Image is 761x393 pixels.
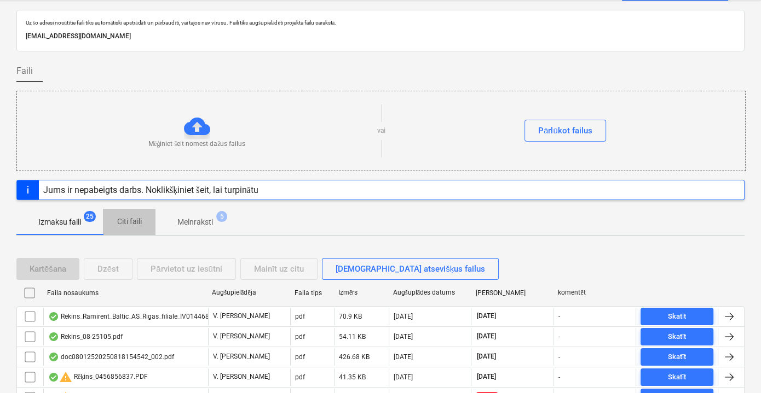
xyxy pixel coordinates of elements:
button: Pārlūkot failus [524,120,606,142]
div: - [558,353,560,361]
div: Pārlūkot failus [538,124,592,138]
p: Uz šo adresi nosūtītie faili tiks automātiski apstrādāti un pārbaudīti, vai tajos nav vīrusu. Fai... [26,19,735,26]
p: V. [PERSON_NAME] [213,332,270,341]
div: Rēķins_0456856837.PDF [48,371,148,384]
div: [DATE] [394,353,413,361]
p: Mēģiniet šeit nomest dažus failus [148,139,245,149]
div: Augšuplādes datums [393,289,467,297]
p: [EMAIL_ADDRESS][DOMAIN_NAME] [26,31,735,42]
div: [DATE] [394,373,413,381]
p: vai [377,126,385,136]
p: V. [PERSON_NAME] [213,372,270,382]
div: Jums ir nepabeigts darbs. Noklikšķiniet šeit, lai turpinātu [43,185,258,195]
button: Skatīt [641,368,713,386]
div: 70.9 KB [339,313,362,320]
div: [DATE] [394,333,413,341]
p: Izmaksu faili [38,216,81,228]
div: OCR pabeigts [48,353,59,361]
p: V. [PERSON_NAME] [213,312,270,321]
button: Skatīt [641,308,713,325]
div: Skatīt [668,371,687,384]
div: pdf [295,353,305,361]
div: 54.11 KB [339,333,366,341]
div: - [558,373,560,381]
span: [DATE] [476,352,497,361]
div: [PERSON_NAME] [476,289,550,297]
div: OCR pabeigts [48,373,59,382]
div: Rekins_08-25105.pdf [48,332,123,341]
div: Izmērs [338,289,384,297]
button: [DEMOGRAPHIC_DATA] atsevišķus failus [322,258,499,280]
div: OCR pabeigts [48,332,59,341]
div: Skatīt [668,310,687,323]
div: doc08012520250818154542_002.pdf [48,353,174,361]
button: Skatīt [641,348,713,366]
div: [DATE] [394,313,413,320]
div: Faila nosaukums [47,289,203,297]
div: 41.35 KB [339,373,366,381]
div: Faila tips [295,289,330,297]
div: pdf [295,373,305,381]
span: 25 [84,211,96,222]
p: Citi faili [116,216,142,227]
div: komentēt [558,289,632,297]
div: OCR pabeigts [48,312,59,321]
p: Melnraksti [177,216,213,228]
div: pdf [295,313,305,320]
div: 426.68 KB [339,353,370,361]
div: - [558,333,560,341]
div: pdf [295,333,305,341]
div: Rekins_Ramirent_Baltic_AS_Rigas_filiale_IV0144686.pdf [48,312,224,321]
div: Augšupielādēja [212,289,286,297]
div: Mēģiniet šeit nomest dažus failusvaiPārlūkot failus [16,91,746,171]
button: Skatīt [641,328,713,345]
span: Faili [16,64,33,78]
div: [DEMOGRAPHIC_DATA] atsevišķus failus [336,262,485,276]
span: [DATE] [476,372,497,382]
span: [DATE] [476,332,497,341]
span: 5 [216,211,227,222]
span: [DATE] [476,312,497,321]
span: warning [59,371,72,384]
div: - [558,313,560,320]
p: V. [PERSON_NAME] [213,352,270,361]
div: Skatīt [668,351,687,363]
div: Skatīt [668,331,687,343]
